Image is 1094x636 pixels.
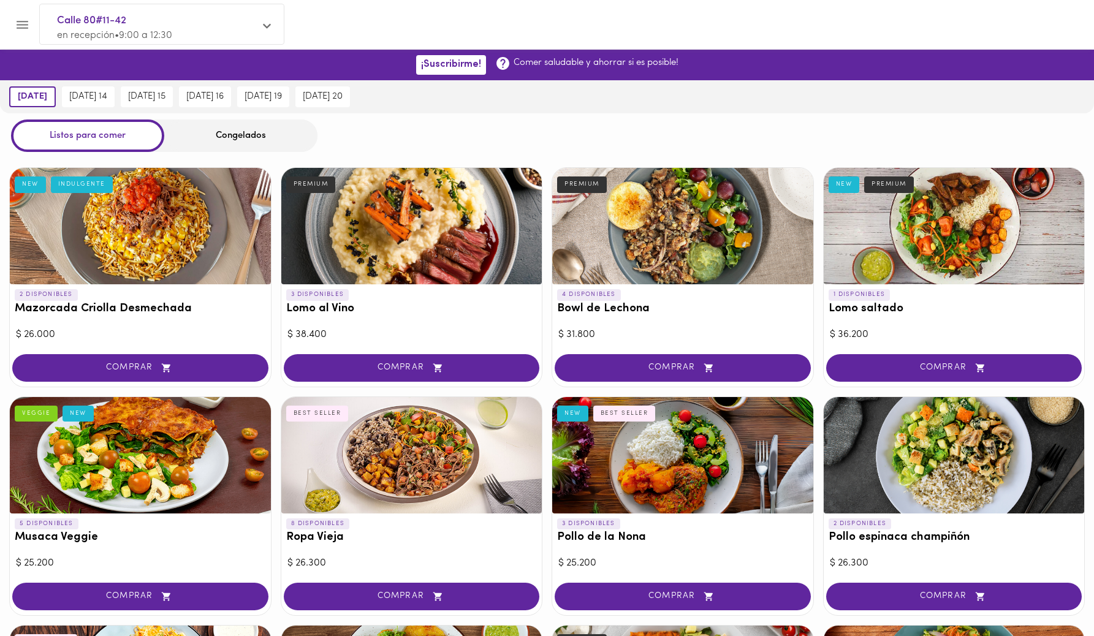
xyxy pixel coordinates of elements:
[299,591,525,602] span: COMPRAR
[12,354,268,382] button: COMPRAR
[286,518,350,529] p: 8 DISPONIBLES
[287,556,536,570] div: $ 26.300
[570,591,796,602] span: COMPRAR
[57,13,254,29] span: Calle 80#11-42
[245,91,282,102] span: [DATE] 19
[179,86,231,107] button: [DATE] 16
[557,406,588,422] div: NEW
[829,518,892,529] p: 2 DISPONIBLES
[15,303,266,316] h3: Mazorcada Criolla Desmechada
[299,363,525,373] span: COMPRAR
[287,328,536,342] div: $ 38.400
[16,556,265,570] div: $ 25.200
[10,168,271,284] div: Mazorcada Criolla Desmechada
[824,397,1085,513] div: Pollo espinaca champiñón
[557,303,808,316] h3: Bowl de Lechona
[303,91,343,102] span: [DATE] 20
[286,176,336,192] div: PREMIUM
[829,531,1080,544] h3: Pollo espinaca champiñón
[28,591,253,602] span: COMPRAR
[10,397,271,513] div: Musaca Veggie
[593,406,656,422] div: BEST SELLER
[557,518,620,529] p: 3 DISPONIBLES
[237,86,289,107] button: [DATE] 19
[12,583,268,610] button: COMPRAR
[16,328,265,342] div: $ 26.000
[829,303,1080,316] h3: Lomo saltado
[864,176,914,192] div: PREMIUM
[57,31,172,40] span: en recepción • 9:00 a 12:30
[28,363,253,373] span: COMPRAR
[63,406,94,422] div: NEW
[284,583,540,610] button: COMPRAR
[1023,565,1082,624] iframe: Messagebird Livechat Widget
[128,91,165,102] span: [DATE] 15
[558,328,807,342] div: $ 31.800
[830,328,1079,342] div: $ 36.200
[15,406,58,422] div: VEGGIE
[15,289,78,300] p: 2 DISPONIBLES
[841,363,1067,373] span: COMPRAR
[15,518,78,529] p: 5 DISPONIBLES
[830,556,1079,570] div: $ 26.300
[558,556,807,570] div: $ 25.200
[555,583,811,610] button: COMPRAR
[514,56,678,69] p: Comer saludable y ahorrar si es posible!
[557,289,621,300] p: 4 DISPONIBLES
[557,531,808,544] h3: Pollo de la Nona
[557,176,607,192] div: PREMIUM
[286,531,538,544] h3: Ropa Vieja
[824,168,1085,284] div: Lomo saltado
[69,91,107,102] span: [DATE] 14
[11,119,164,152] div: Listos para comer
[286,303,538,316] h3: Lomo al Vino
[826,354,1082,382] button: COMPRAR
[18,91,47,102] span: [DATE]
[62,86,115,107] button: [DATE] 14
[295,86,350,107] button: [DATE] 20
[421,59,481,70] span: ¡Suscribirme!
[552,168,813,284] div: Bowl de Lechona
[284,354,540,382] button: COMPRAR
[7,10,37,40] button: Menu
[826,583,1082,610] button: COMPRAR
[841,591,1067,602] span: COMPRAR
[51,176,113,192] div: INDULGENTE
[164,119,317,152] div: Congelados
[829,176,860,192] div: NEW
[15,176,46,192] div: NEW
[286,289,349,300] p: 3 DISPONIBLES
[186,91,224,102] span: [DATE] 16
[555,354,811,382] button: COMPRAR
[829,289,891,300] p: 1 DISPONIBLES
[552,397,813,513] div: Pollo de la Nona
[281,168,542,284] div: Lomo al Vino
[9,86,56,107] button: [DATE]
[281,397,542,513] div: Ropa Vieja
[286,406,349,422] div: BEST SELLER
[15,531,266,544] h3: Musaca Veggie
[416,55,486,74] button: ¡Suscribirme!
[570,363,796,373] span: COMPRAR
[121,86,173,107] button: [DATE] 15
